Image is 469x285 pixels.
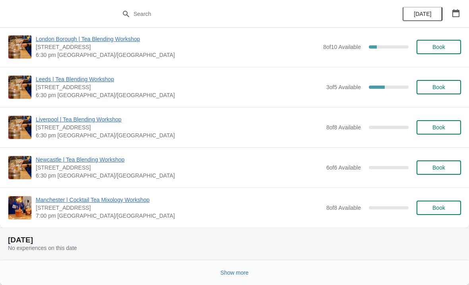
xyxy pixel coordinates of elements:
span: 7:00 pm [GEOGRAPHIC_DATA]/[GEOGRAPHIC_DATA] [36,212,322,220]
span: Book [432,205,445,211]
span: [STREET_ADDRESS] [36,83,322,91]
span: 8 of 8 Available [326,124,361,131]
button: Show more [217,265,252,280]
span: Liverpool | Tea Blending Workshop [36,115,322,123]
span: Book [432,44,445,50]
span: [STREET_ADDRESS] [36,123,322,131]
span: No experiences on this date [8,245,77,251]
span: 8 of 8 Available [326,205,361,211]
h2: [DATE] [8,236,461,244]
span: 8 of 10 Available [323,44,361,50]
span: Book [432,84,445,90]
span: 6:30 pm [GEOGRAPHIC_DATA]/[GEOGRAPHIC_DATA] [36,91,322,99]
img: London Borough | Tea Blending Workshop | 7 Park St, London SE1 9AB, UK | 6:30 pm Europe/London [8,35,31,59]
button: Book [417,40,461,54]
span: 6 of 6 Available [326,164,361,171]
span: 6:30 pm [GEOGRAPHIC_DATA]/[GEOGRAPHIC_DATA] [36,51,319,59]
span: 6:30 pm [GEOGRAPHIC_DATA]/[GEOGRAPHIC_DATA] [36,131,322,139]
span: Book [432,124,445,131]
span: 6:30 pm [GEOGRAPHIC_DATA]/[GEOGRAPHIC_DATA] [36,172,322,180]
img: Leeds | Tea Blending Workshop | Unit 42, Queen Victoria St, Victoria Quarter, Leeds, LS1 6BE | 6:... [8,76,31,99]
span: 3 of 5 Available [326,84,361,90]
button: Book [417,80,461,94]
span: Book [432,164,445,171]
span: London Borough | Tea Blending Workshop [36,35,319,43]
img: Liverpool | Tea Blending Workshop | 106 Bold St, Liverpool , L1 4EZ | 6:30 pm Europe/London [8,116,31,139]
input: Search [133,7,352,21]
span: [STREET_ADDRESS] [36,43,319,51]
button: Book [417,201,461,215]
button: [DATE] [403,7,442,21]
span: Show more [221,269,249,276]
img: Newcastle | Tea Blending Workshop | 123 Grainger Street, Newcastle upon Tyne, NE1 5AE | 6:30 pm E... [8,156,31,179]
button: Book [417,120,461,135]
span: [DATE] [414,11,431,17]
span: Manchester | Cocktail Tea Mixology Workshop [36,196,322,204]
img: Manchester | Cocktail Tea Mixology Workshop | 57 Church Street, Manchester M4 1PD, UK | 7:00 pm E... [8,196,31,219]
span: [STREET_ADDRESS] [36,204,322,212]
button: Book [417,160,461,175]
span: [STREET_ADDRESS] [36,164,322,172]
span: Newcastle | Tea Blending Workshop [36,156,322,164]
span: Leeds | Tea Blending Workshop [36,75,322,83]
